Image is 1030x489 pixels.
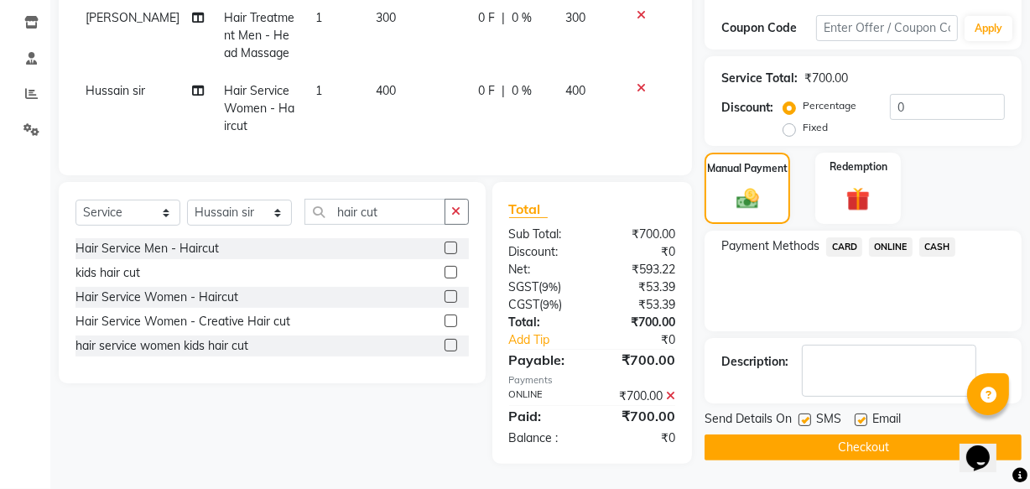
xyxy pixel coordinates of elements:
span: 400 [376,83,396,98]
div: Hair Service Women - Creative Hair cut [75,313,290,330]
div: Hair Service Men - Haircut [75,240,219,258]
a: Add Tip [497,331,608,349]
div: ₹593.22 [592,261,688,278]
input: Enter Offer / Coupon Code [816,15,958,41]
label: Fixed [803,120,828,135]
div: Balance : [497,429,592,447]
div: ₹0 [608,331,688,349]
span: Hussain sir [86,83,145,98]
div: ₹0 [592,243,688,261]
div: ₹53.39 [592,278,688,296]
div: Sub Total: [497,226,592,243]
input: Search or Scan [304,199,445,225]
div: ₹700.00 [592,406,688,426]
div: ( ) [497,278,592,296]
span: SMS [816,410,841,431]
span: 1 [315,83,322,98]
div: Discount: [721,99,773,117]
span: ONLINE [869,237,913,257]
div: ₹0 [592,429,688,447]
span: Total [509,200,548,218]
button: Apply [965,16,1012,41]
div: Service Total: [721,70,798,87]
span: CGST [509,297,540,312]
span: Hair Treatment Men - Head Massage [224,10,294,60]
div: ₹700.00 [592,350,688,370]
img: _cash.svg [730,186,766,212]
span: [PERSON_NAME] [86,10,179,25]
div: ₹53.39 [592,296,688,314]
span: 300 [565,10,585,25]
div: ₹700.00 [592,314,688,331]
div: ₹700.00 [804,70,848,87]
span: Hair Service Women - Haircut [224,83,294,133]
span: Send Details On [705,410,792,431]
span: 300 [376,10,396,25]
div: Payable: [497,350,592,370]
img: _gift.svg [839,185,877,214]
div: ( ) [497,296,592,314]
div: Description: [721,353,788,371]
div: ₹700.00 [592,226,688,243]
div: Discount: [497,243,592,261]
span: 0 F [478,9,495,27]
div: Hair Service Women - Haircut [75,289,238,306]
span: 400 [565,83,585,98]
button: Checkout [705,434,1022,460]
div: Paid: [497,406,592,426]
div: Payments [509,373,676,388]
div: Net: [497,261,592,278]
span: CASH [919,237,955,257]
label: Redemption [830,159,887,174]
div: hair service women kids hair cut [75,337,248,355]
span: SGST [509,279,539,294]
span: 0 % [512,9,532,27]
span: 0 % [512,82,532,100]
span: | [502,82,505,100]
span: CARD [826,237,862,257]
span: 1 [315,10,322,25]
div: Coupon Code [721,19,816,37]
div: kids hair cut [75,264,140,282]
span: | [502,9,505,27]
span: Payment Methods [721,237,819,255]
div: ONLINE [497,388,592,405]
span: 0 F [478,82,495,100]
span: 9% [544,298,559,311]
label: Percentage [803,98,856,113]
div: Total: [497,314,592,331]
span: Email [872,410,901,431]
span: 9% [543,280,559,294]
div: ₹700.00 [592,388,688,405]
iframe: chat widget [960,422,1013,472]
label: Manual Payment [707,161,788,176]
